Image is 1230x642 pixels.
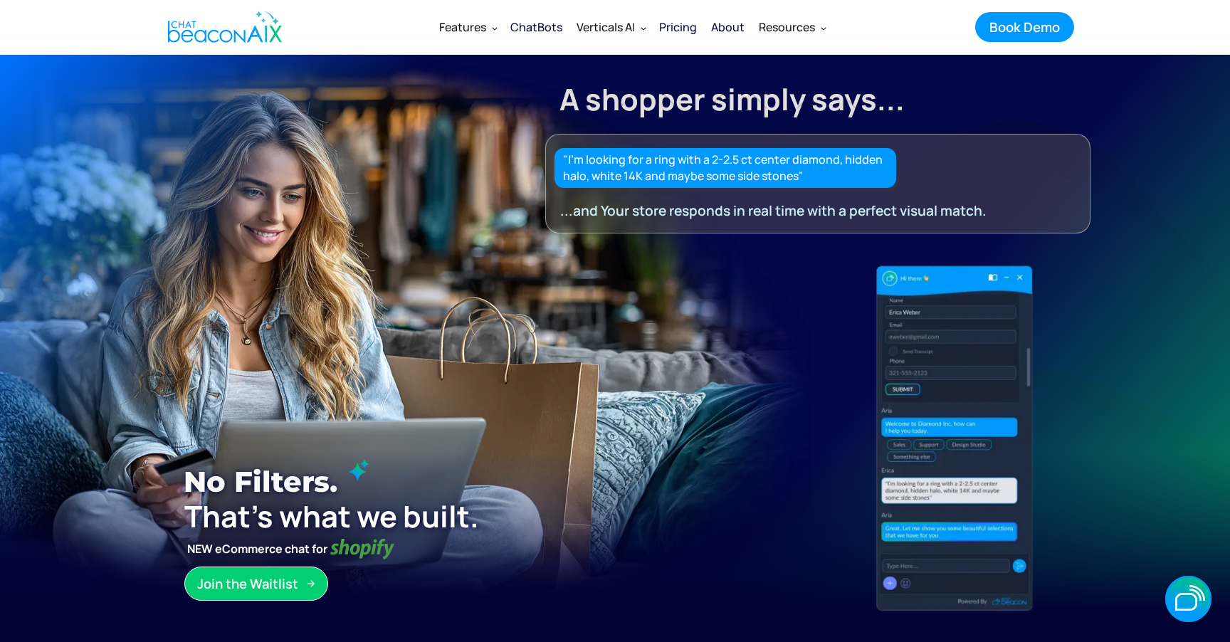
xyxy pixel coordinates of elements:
[510,17,562,37] div: ChatBots
[439,17,486,37] div: Features
[184,539,330,559] strong: NEW eCommerce chat for
[652,9,704,46] a: Pricing
[184,459,584,505] h1: No filters.
[524,262,1036,616] img: ChatBeacon New UI Experience
[432,10,503,44] div: Features
[559,79,905,119] strong: A shopper simply says...
[197,574,298,593] div: Join the Waitlist
[711,17,745,37] div: About
[759,17,815,37] div: Resources
[156,2,290,52] a: home
[704,9,752,46] a: About
[989,18,1060,36] div: Book Demo
[492,25,498,31] img: Dropdown
[821,25,826,31] img: Dropdown
[659,17,697,37] div: Pricing
[641,25,646,31] img: Dropdown
[569,10,652,44] div: Verticals AI
[184,567,328,601] a: Join the Waitlist
[975,12,1074,42] a: Book Demo
[503,9,569,46] a: ChatBots
[752,10,832,44] div: Resources
[184,496,479,536] strong: That’s what we built.
[560,201,1050,221] div: ...and Your store responds in real time with a perfect visual match.
[307,579,315,588] img: Arrow
[563,152,888,184] div: "I’m looking for a ring with a 2-2.5 ct center diamond, hidden halo, white 14K and maybe some sid...
[577,17,635,37] div: Verticals AI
